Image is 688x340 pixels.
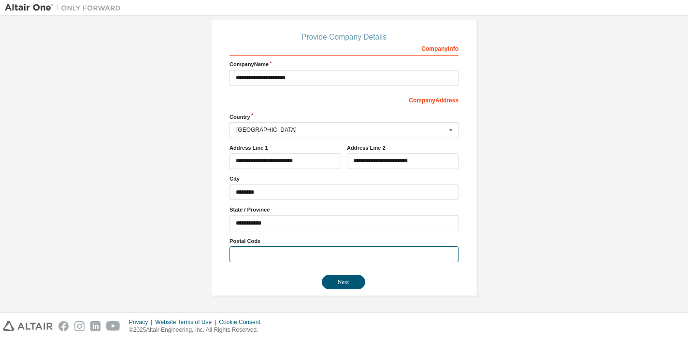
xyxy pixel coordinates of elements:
[229,175,459,183] label: City
[229,92,459,107] div: Company Address
[229,144,341,152] label: Address Line 1
[58,321,69,331] img: facebook.svg
[229,40,459,56] div: Company Info
[155,318,219,326] div: Website Terms of Use
[236,127,446,133] div: [GEOGRAPHIC_DATA]
[106,321,120,331] img: youtube.svg
[129,318,155,326] div: Privacy
[347,144,459,152] label: Address Line 2
[129,326,266,334] p: © 2025 Altair Engineering, Inc. All Rights Reserved.
[229,60,459,68] label: Company Name
[3,321,53,331] img: altair_logo.svg
[229,113,459,121] label: Country
[229,237,459,245] label: Postal Code
[229,206,459,213] label: State / Province
[5,3,126,13] img: Altair One
[219,318,266,326] div: Cookie Consent
[229,34,459,40] div: Provide Company Details
[90,321,100,331] img: linkedin.svg
[322,275,365,289] button: Next
[74,321,85,331] img: instagram.svg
